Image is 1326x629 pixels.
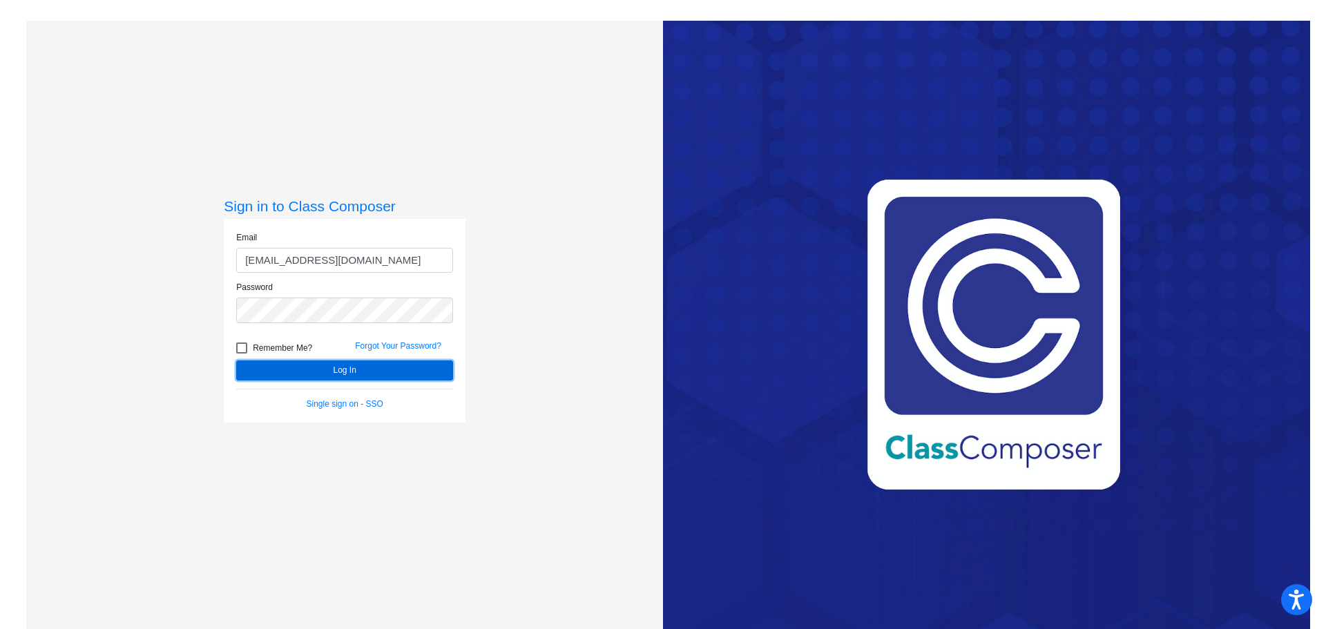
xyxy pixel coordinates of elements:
[236,231,257,244] label: Email
[236,360,453,380] button: Log In
[224,197,465,215] h3: Sign in to Class Composer
[307,399,383,409] a: Single sign on - SSO
[236,281,273,293] label: Password
[355,341,441,351] a: Forgot Your Password?
[253,340,312,356] span: Remember Me?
